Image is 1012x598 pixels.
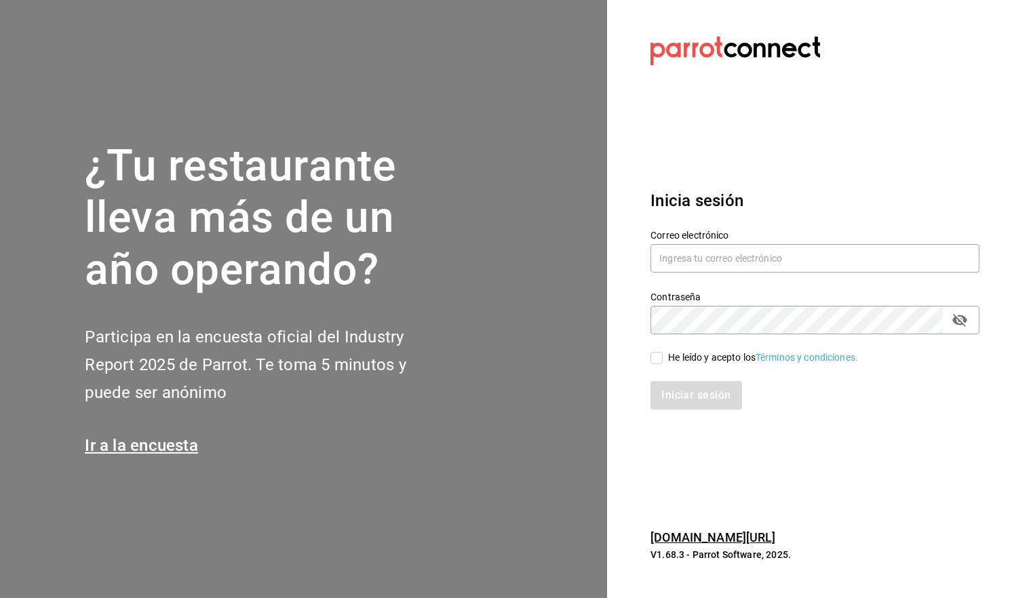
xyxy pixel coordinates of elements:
[650,530,775,544] a: [DOMAIN_NAME][URL]
[85,436,198,455] a: Ir a la encuesta
[650,188,979,213] h3: Inicia sesión
[650,230,979,239] label: Correo electrónico
[756,352,858,363] a: Términos y condiciones.
[650,548,979,561] p: V1.68.3 - Parrot Software, 2025.
[85,140,451,296] h1: ¿Tu restaurante lleva más de un año operando?
[650,292,979,301] label: Contraseña
[650,244,979,273] input: Ingresa tu correo electrónico
[668,351,858,365] div: He leído y acepto los
[85,323,451,406] h2: Participa en la encuesta oficial del Industry Report 2025 de Parrot. Te toma 5 minutos y puede se...
[948,308,971,332] button: passwordField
